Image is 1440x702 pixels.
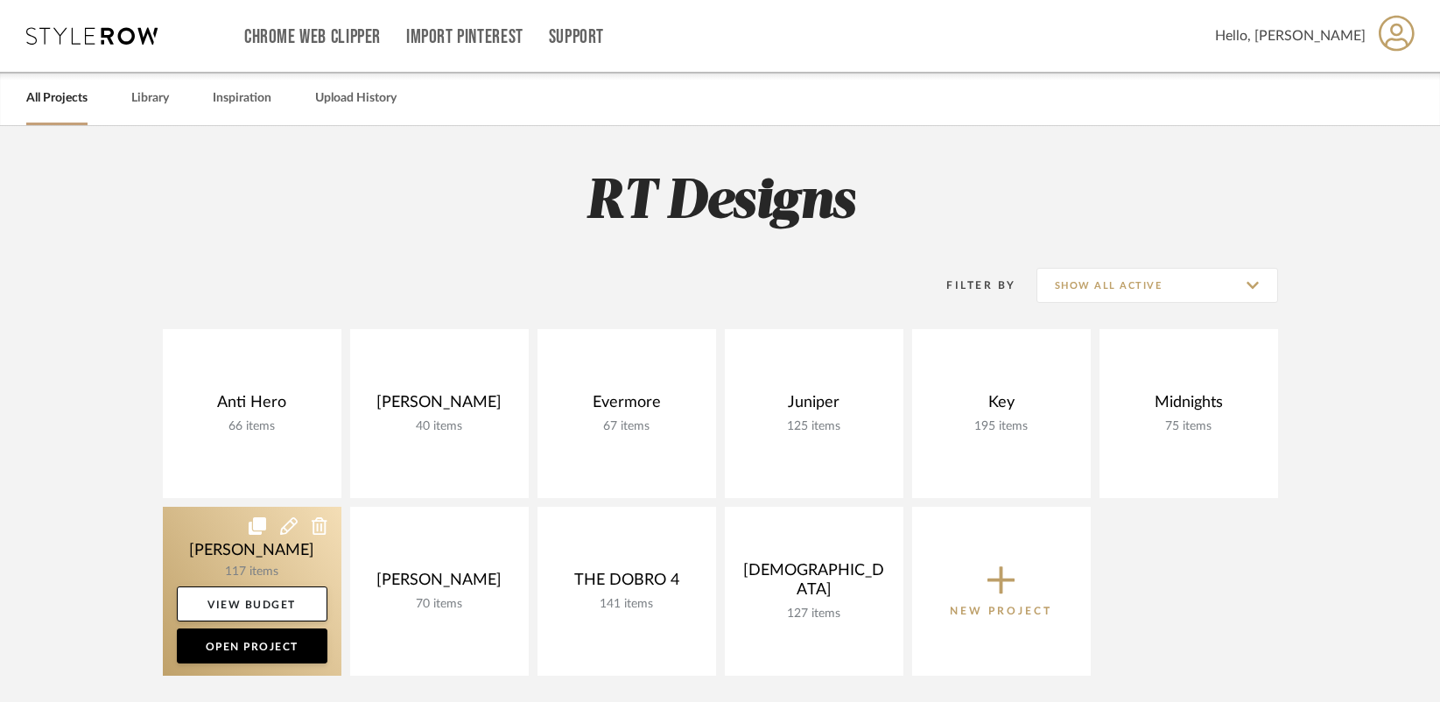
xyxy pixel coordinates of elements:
[406,30,523,45] a: Import Pinterest
[213,87,271,110] a: Inspiration
[924,277,1016,294] div: Filter By
[926,393,1077,419] div: Key
[551,393,702,419] div: Evermore
[26,87,88,110] a: All Projects
[364,419,515,434] div: 40 items
[364,393,515,419] div: [PERSON_NAME]
[739,561,889,607] div: [DEMOGRAPHIC_DATA]
[1215,25,1366,46] span: Hello, [PERSON_NAME]
[926,419,1077,434] div: 195 items
[1113,393,1264,419] div: Midnights
[244,30,381,45] a: Chrome Web Clipper
[551,419,702,434] div: 67 items
[1113,419,1264,434] div: 75 items
[177,393,327,419] div: Anti Hero
[739,607,889,621] div: 127 items
[177,419,327,434] div: 66 items
[551,597,702,612] div: 141 items
[90,170,1351,235] h2: RT Designs
[364,571,515,597] div: [PERSON_NAME]
[364,597,515,612] div: 70 items
[551,571,702,597] div: THE DOBRO 4
[739,419,889,434] div: 125 items
[177,586,327,621] a: View Budget
[912,507,1091,676] button: New Project
[950,602,1052,620] p: New Project
[131,87,169,110] a: Library
[739,393,889,419] div: Juniper
[177,628,327,663] a: Open Project
[549,30,604,45] a: Support
[315,87,397,110] a: Upload History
